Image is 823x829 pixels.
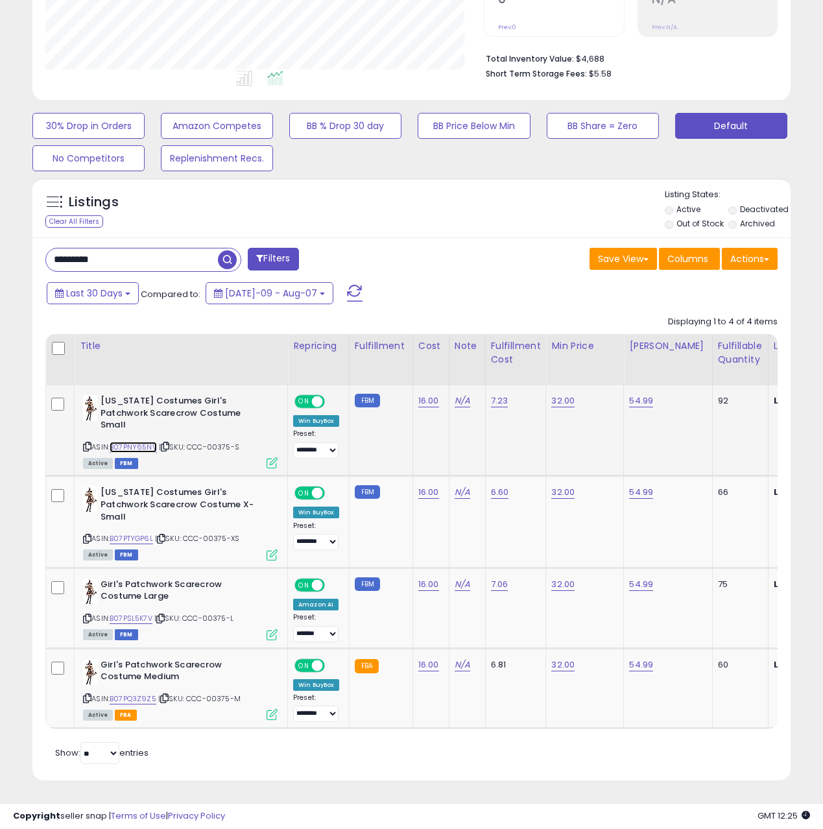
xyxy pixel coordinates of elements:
[101,659,258,686] b: Girl's Patchwork Scarecrow Costume Medium
[629,658,653,671] a: 54.99
[296,660,312,671] span: ON
[83,579,278,639] div: ASIN:
[101,579,258,606] b: Girl's Patchwork Scarecrow Costume Large
[83,458,113,469] span: All listings currently available for purchase on Amazon
[161,145,273,171] button: Replenishment Recs.
[115,458,138,469] span: FBM
[296,488,312,499] span: ON
[206,282,333,304] button: [DATE]-09 - Aug-07
[718,339,763,366] div: Fulfillable Quantity
[629,486,653,499] a: 54.99
[418,658,439,671] a: 16.00
[32,145,145,171] button: No Competitors
[83,659,97,685] img: 4107i+QJBGL._SL40_.jpg
[289,113,401,139] button: BB % Drop 30 day
[676,218,724,229] label: Out of Stock
[740,218,775,229] label: Archived
[757,810,810,822] span: 2025-09-10 12:25 GMT
[323,488,344,499] span: OFF
[83,659,278,719] div: ASIN:
[83,487,278,559] div: ASIN:
[293,507,339,518] div: Win BuyBox
[111,810,166,822] a: Terms of Use
[589,67,612,80] span: $5.58
[323,396,344,407] span: OFF
[45,215,103,228] div: Clear All Filters
[293,522,339,551] div: Preset:
[491,486,509,499] a: 6.60
[455,486,470,499] a: N/A
[547,113,659,139] button: BB Share = Zero
[159,442,239,452] span: | SKU: CCC-00375-S
[668,316,778,328] div: Displaying 1 to 4 of 4 items
[665,189,791,201] p: Listing States:
[141,288,200,300] span: Compared to:
[667,252,708,265] span: Columns
[47,282,139,304] button: Last 30 Days
[69,193,119,211] h5: Listings
[248,248,298,270] button: Filters
[652,23,677,31] small: Prev: N/A
[13,810,225,823] div: seller snap | |
[551,339,618,353] div: Min Price
[498,23,516,31] small: Prev: 0
[355,394,380,407] small: FBM
[355,577,380,591] small: FBM
[13,810,60,822] strong: Copyright
[115,549,138,560] span: FBM
[551,658,575,671] a: 32.00
[32,113,145,139] button: 30% Drop in Orders
[293,679,339,691] div: Win BuyBox
[491,339,541,366] div: Fulfillment Cost
[323,660,344,671] span: OFF
[66,287,123,300] span: Last 30 Days
[293,599,339,610] div: Amazon AI
[155,533,239,544] span: | SKU: CCC-00375-XS
[551,394,575,407] a: 32.00
[83,549,113,560] span: All listings currently available for purchase on Amazon
[110,533,153,544] a: B07PTYGP6L
[718,487,758,498] div: 66
[418,394,439,407] a: 16.00
[455,658,470,671] a: N/A
[491,659,536,671] div: 6.81
[718,395,758,407] div: 92
[629,394,653,407] a: 54.99
[293,693,339,723] div: Preset:
[418,113,530,139] button: BB Price Below Min
[55,747,149,759] span: Show: entries
[722,248,778,270] button: Actions
[675,113,787,139] button: Default
[418,578,439,591] a: 16.00
[110,693,156,704] a: B07PQ3Z9Z5
[629,339,706,353] div: [PERSON_NAME]
[418,486,439,499] a: 16.00
[590,248,657,270] button: Save View
[83,579,97,605] img: 4107i+QJBGL._SL40_.jpg
[83,629,113,640] span: All listings currently available for purchase on Amazon
[293,613,339,642] div: Preset:
[110,613,152,624] a: B07PSL5K7V
[296,396,312,407] span: ON
[296,579,312,590] span: ON
[418,339,444,353] div: Cost
[355,659,379,673] small: FBA
[293,415,339,427] div: Win BuyBox
[293,429,339,459] div: Preset:
[83,395,278,467] div: ASIN:
[718,659,758,671] div: 60
[83,487,97,512] img: 4107i+QJBGL._SL40_.jpg
[740,204,789,215] label: Deactivated
[110,442,157,453] a: B07PNY65NV
[161,113,273,139] button: Amazon Competes
[168,810,225,822] a: Privacy Policy
[486,53,574,64] b: Total Inventory Value:
[154,613,233,623] span: | SKU: CCC-00375-L
[101,487,258,526] b: [US_STATE] Costumes Girl's Patchwork Scarecrow Costume X-Small
[718,579,758,590] div: 75
[676,204,700,215] label: Active
[323,579,344,590] span: OFF
[80,339,282,353] div: Title
[115,629,138,640] span: FBM
[491,394,508,407] a: 7.23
